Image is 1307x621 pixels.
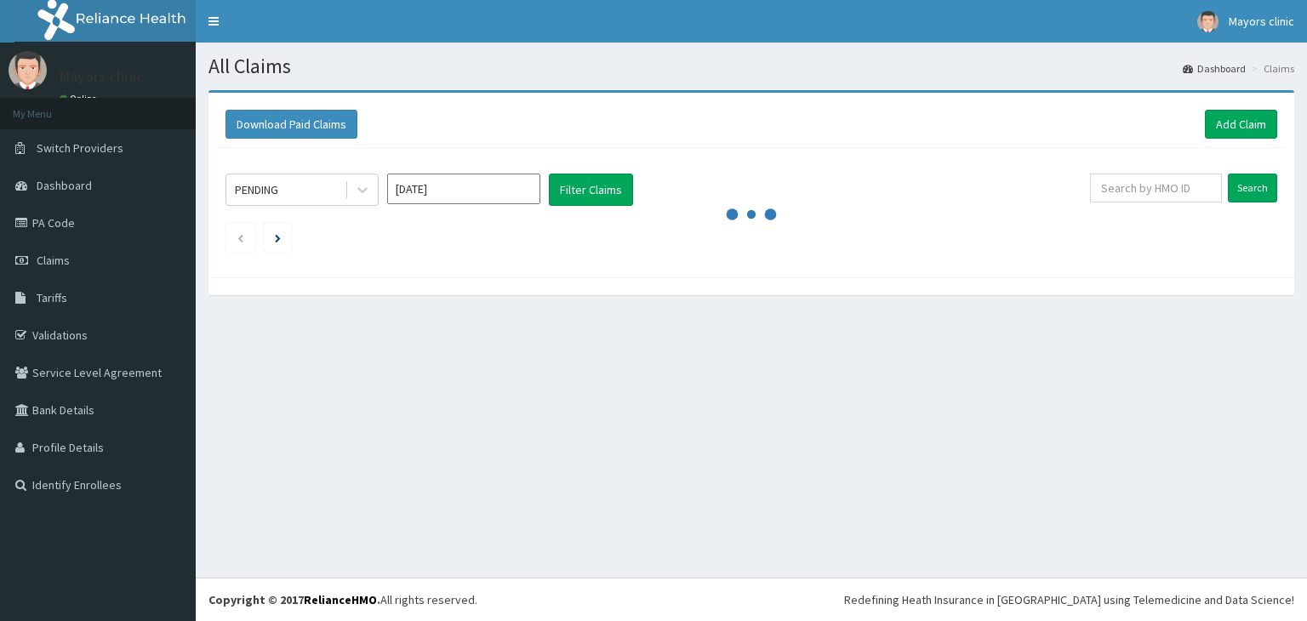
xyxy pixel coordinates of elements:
[549,174,633,206] button: Filter Claims
[1090,174,1222,202] input: Search by HMO ID
[726,189,777,240] svg: audio-loading
[387,174,540,204] input: Select Month and Year
[37,253,70,268] span: Claims
[1205,110,1277,139] a: Add Claim
[225,110,357,139] button: Download Paid Claims
[235,181,278,198] div: PENDING
[9,51,47,89] img: User Image
[304,592,377,607] a: RelianceHMO
[1228,174,1277,202] input: Search
[1247,61,1294,76] li: Claims
[37,140,123,156] span: Switch Providers
[196,578,1307,621] footer: All rights reserved.
[1183,61,1246,76] a: Dashboard
[1229,14,1294,29] span: Mayors clinic
[60,69,144,84] p: Mayors clinic
[275,230,281,245] a: Next page
[237,230,244,245] a: Previous page
[208,592,380,607] strong: Copyright © 2017 .
[37,290,67,305] span: Tariffs
[60,93,100,105] a: Online
[37,178,92,193] span: Dashboard
[844,591,1294,608] div: Redefining Heath Insurance in [GEOGRAPHIC_DATA] using Telemedicine and Data Science!
[208,55,1294,77] h1: All Claims
[1197,11,1219,32] img: User Image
